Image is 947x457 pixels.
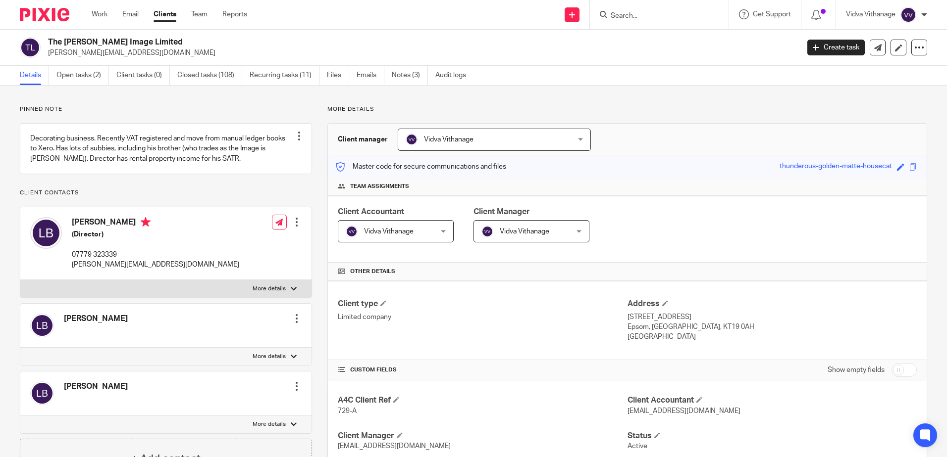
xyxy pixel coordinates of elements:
div: thunderous-golden-matte-housecat [780,161,892,173]
img: svg%3E [406,134,418,145]
h4: Status [628,431,917,441]
span: Team assignments [350,183,409,190]
span: Client Accountant [338,208,404,216]
span: Active [628,443,647,450]
span: Client Manager [473,208,530,216]
span: Vidva Vithanage [424,136,473,143]
p: [PERSON_NAME][EMAIL_ADDRESS][DOMAIN_NAME] [48,48,792,58]
span: Vidva Vithanage [364,228,414,235]
h4: CUSTOM FIELDS [338,366,627,374]
span: Other details [350,268,395,275]
h4: A4C Client Ref [338,395,627,406]
img: svg%3E [346,226,358,237]
span: Vidva Vithanage [500,228,549,235]
a: Client tasks (0) [116,66,170,85]
a: Details [20,66,49,85]
span: [EMAIL_ADDRESS][DOMAIN_NAME] [628,408,740,414]
i: Primary [141,217,151,227]
p: Epsom, [GEOGRAPHIC_DATA], KT19 0AH [628,322,917,332]
h4: Client type [338,299,627,309]
a: Recurring tasks (11) [250,66,319,85]
a: Create task [807,40,865,55]
img: svg%3E [900,7,916,23]
p: Client contacts [20,189,312,197]
img: svg%3E [30,217,62,249]
h2: The [PERSON_NAME] Image Limited [48,37,643,47]
a: Files [327,66,349,85]
p: [STREET_ADDRESS] [628,312,917,322]
h4: [PERSON_NAME] [72,217,239,229]
img: Pixie [20,8,69,21]
span: 729-A [338,408,357,414]
img: svg%3E [20,37,41,58]
a: Reports [222,9,247,19]
p: [PERSON_NAME][EMAIL_ADDRESS][DOMAIN_NAME] [72,260,239,270]
p: More details [253,353,286,361]
h4: [PERSON_NAME] [64,381,128,392]
img: svg%3E [30,314,54,337]
p: 07779 323339 [72,250,239,260]
a: Closed tasks (108) [177,66,242,85]
p: Vidva Vithanage [846,9,895,19]
p: [GEOGRAPHIC_DATA] [628,332,917,342]
a: Audit logs [435,66,473,85]
p: More details [253,420,286,428]
a: Team [191,9,208,19]
a: Work [92,9,107,19]
label: Show empty fields [828,365,885,375]
a: Notes (3) [392,66,428,85]
span: [EMAIL_ADDRESS][DOMAIN_NAME] [338,443,451,450]
h4: [PERSON_NAME] [64,314,128,324]
p: Pinned note [20,105,312,113]
span: Get Support [753,11,791,18]
p: Master code for secure communications and files [335,162,506,172]
a: Emails [357,66,384,85]
h4: Client Accountant [628,395,917,406]
img: svg%3E [30,381,54,405]
p: Limited company [338,312,627,322]
h3: Client manager [338,135,388,144]
input: Search [610,12,699,21]
h4: Client Manager [338,431,627,441]
a: Open tasks (2) [56,66,109,85]
h4: Address [628,299,917,309]
h5: (Director) [72,229,239,239]
p: More details [253,285,286,293]
a: Email [122,9,139,19]
img: svg%3E [481,226,493,237]
p: More details [327,105,927,113]
a: Clients [154,9,176,19]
